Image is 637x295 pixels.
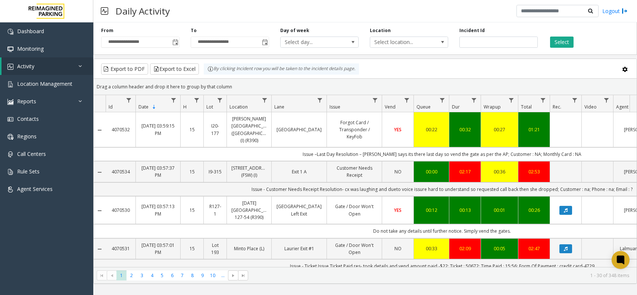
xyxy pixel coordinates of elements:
span: Go to the last page [238,270,248,281]
span: NO [394,169,402,175]
a: Lane Filter Menu [315,95,325,105]
span: Page 5 [157,270,167,280]
a: 00:05 [485,245,513,252]
a: Gate / Door Won't Open [331,203,377,217]
a: 15 [185,207,199,214]
span: Vend [385,104,396,110]
span: Issue [330,104,340,110]
a: R127-1 [208,203,222,217]
span: Select day... [281,37,343,47]
a: 02:17 [454,168,476,175]
a: 00:33 [418,245,444,252]
a: 00:13 [454,207,476,214]
button: Select [550,37,574,48]
a: Collapse Details [94,169,106,175]
a: 00:27 [485,126,513,133]
span: Page 11 [218,270,228,280]
span: Date [138,104,149,110]
span: Activity [17,63,34,70]
img: logout [622,7,628,15]
span: Contacts [17,115,39,122]
span: Location Management [17,80,72,87]
span: Rule Sets [17,168,40,175]
img: 'icon' [7,116,13,122]
a: [GEOGRAPHIC_DATA] Left Exit [276,203,322,217]
a: [DATE] 03:57:13 PM [140,203,176,217]
a: Dur Filter Menu [469,95,479,105]
a: [DATE] 03:57:37 PM [140,164,176,179]
span: Toggle popup [260,37,269,47]
img: 'icon' [7,64,13,70]
a: Issue Filter Menu [370,95,380,105]
a: Lot Filter Menu [215,95,225,105]
a: Gate / Door Won't Open [331,242,377,256]
a: Lot 193 [208,242,222,256]
a: Video Filter Menu [602,95,612,105]
button: Export to PDF [101,63,148,75]
a: 15 [185,126,199,133]
a: [DATE] [GEOGRAPHIC_DATA] 127-54 (R390) [231,200,267,221]
span: Video [584,104,597,110]
span: Dashboard [17,28,44,35]
a: Queue Filter Menu [437,95,447,105]
a: NO [387,245,409,252]
span: Regions [17,133,37,140]
a: 4070534 [110,168,131,175]
span: Monitoring [17,45,44,52]
a: Vend Filter Menu [402,95,412,105]
span: Lane [274,104,284,110]
div: 00:12 [418,207,444,214]
span: NO [394,245,402,252]
img: pageIcon [101,2,108,20]
a: 00:32 [454,126,476,133]
div: 00:36 [485,168,513,175]
span: Page 4 [147,270,157,280]
span: Page 6 [167,270,177,280]
button: Export to Excel [150,63,199,75]
span: H [183,104,187,110]
img: 'icon' [7,134,13,140]
a: 15 [185,168,199,175]
span: Go to the next page [230,273,236,279]
a: 02:09 [454,245,476,252]
a: [DATE] 03:57:01 PM [140,242,176,256]
a: Minto Place (L) [231,245,267,252]
a: YES [387,207,409,214]
label: Day of week [280,27,309,34]
span: Toggle popup [171,37,179,47]
a: Total Filter Menu [538,95,548,105]
a: 01:21 [523,126,545,133]
a: Collapse Details [94,127,106,133]
a: I9-315 [208,168,222,175]
span: YES [394,126,402,133]
span: Reports [17,98,36,105]
span: Go to the last page [240,273,246,279]
a: 4070531 [110,245,131,252]
div: Drag a column header and drop it here to group by that column [94,80,637,93]
span: Page 3 [137,270,147,280]
a: 00:00 [418,168,444,175]
span: Dur [452,104,460,110]
img: 'icon' [7,186,13,192]
span: YES [394,207,402,213]
a: 00:22 [418,126,444,133]
kendo-pager-info: 1 - 30 of 348 items [253,272,629,279]
a: 02:53 [523,168,545,175]
label: Incident Id [459,27,485,34]
span: Page 8 [187,270,197,280]
a: [STREET_ADDRESS] (FSW) (I) [231,164,267,179]
span: Wrapup [484,104,501,110]
a: Laurier Exit #1 [276,245,322,252]
span: Sortable [151,104,157,110]
a: Logout [602,7,628,15]
a: YES [387,126,409,133]
span: Call Centers [17,150,46,157]
a: Id Filter Menu [124,95,134,105]
div: Data table [94,95,637,267]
